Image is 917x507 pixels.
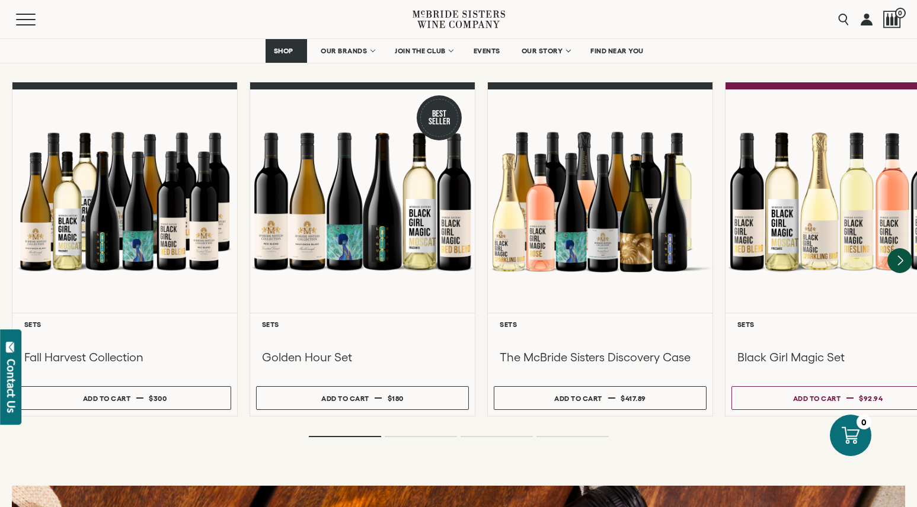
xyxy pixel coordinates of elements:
[395,47,446,55] span: JOIN THE CLUB
[461,436,533,437] li: Page dot 3
[273,47,293,55] span: SHOP
[590,47,644,55] span: FIND NEAR YOU
[321,47,367,55] span: OUR BRANDS
[895,8,906,18] span: 0
[857,415,871,429] div: 0
[583,39,651,63] a: FIND NEAR YOU
[83,390,131,407] div: Add to cart
[621,394,646,402] span: $417.89
[859,394,883,402] span: $92.94
[514,39,577,63] a: OUR STORY
[309,436,381,437] li: Page dot 1
[24,320,225,328] h6: Sets
[321,390,369,407] div: Add to cart
[385,436,457,437] li: Page dot 2
[474,47,500,55] span: EVENTS
[18,386,231,410] button: Add to cart $300
[256,386,469,410] button: Add to cart $180
[487,82,713,416] a: McBride Sisters Full Set Sets The McBride Sisters Discovery Case Add to cart $417.89
[466,39,508,63] a: EVENTS
[388,394,404,402] span: $180
[494,386,707,410] button: Add to cart $417.89
[5,359,17,413] div: Contact Us
[149,394,167,402] span: $300
[500,320,701,328] h6: Sets
[554,390,602,407] div: Add to cart
[522,47,563,55] span: OUR STORY
[793,390,841,407] div: Add to cart
[12,82,238,416] a: Fall Harvest Collection Sets Fall Harvest Collection Add to cart $300
[16,14,59,25] button: Mobile Menu Trigger
[250,82,475,416] a: Best Seller Golden Hour Set Sets Golden Hour Set Add to cart $180
[262,320,463,328] h6: Sets
[24,349,225,365] h3: Fall Harvest Collection
[266,39,307,63] a: SHOP
[262,349,463,365] h3: Golden Hour Set
[313,39,381,63] a: OUR BRANDS
[887,248,912,273] button: Next
[500,349,701,365] h3: The McBride Sisters Discovery Case
[387,39,460,63] a: JOIN THE CLUB
[536,436,609,437] li: Page dot 4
